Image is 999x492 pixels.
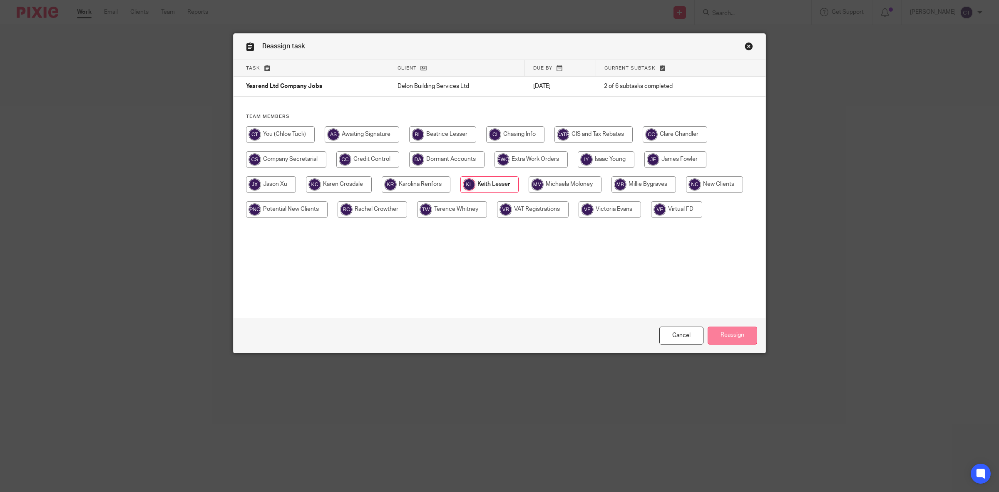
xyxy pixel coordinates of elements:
span: Reassign task [262,43,305,50]
td: 2 of 6 subtasks completed [596,77,727,97]
input: Reassign [708,327,757,345]
span: Due by [533,66,552,70]
a: Close this dialog window [745,42,753,53]
h4: Team members [246,113,753,120]
p: Delon Building Services Ltd [398,82,517,90]
span: Client [398,66,417,70]
span: Current subtask [604,66,656,70]
a: Close this dialog window [659,327,703,345]
p: [DATE] [533,82,588,90]
span: Task [246,66,260,70]
span: Yearend Ltd Company Jobs [246,84,322,90]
